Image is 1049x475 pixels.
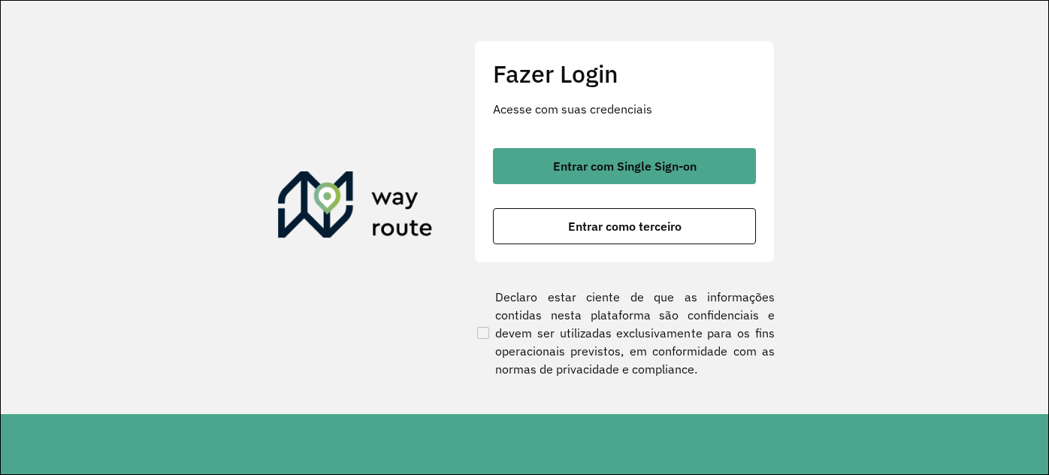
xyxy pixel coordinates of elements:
p: Acesse com suas credenciais [493,100,756,118]
button: button [493,148,756,184]
span: Entrar como terceiro [568,220,682,232]
span: Entrar com Single Sign-on [553,160,697,172]
label: Declaro estar ciente de que as informações contidas nesta plataforma são confidenciais e devem se... [474,288,775,378]
button: button [493,208,756,244]
h2: Fazer Login [493,59,756,88]
img: Roteirizador AmbevTech [278,171,433,244]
